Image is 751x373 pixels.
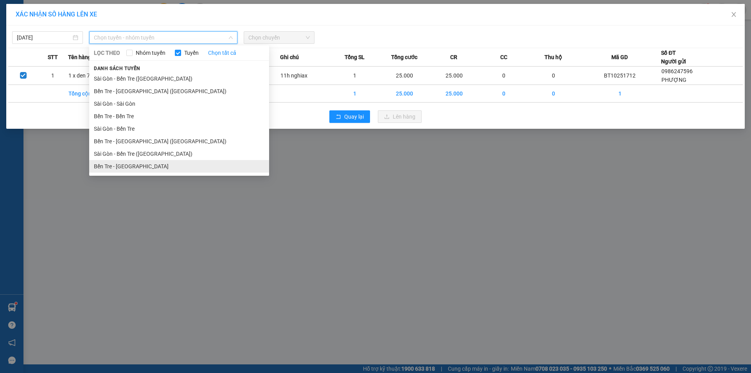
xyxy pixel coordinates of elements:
[6,49,61,66] span: Đã [PERSON_NAME] :
[89,85,269,97] li: Bến Tre - [GEOGRAPHIC_DATA] ([GEOGRAPHIC_DATA])
[38,67,68,85] td: 1
[89,160,269,173] li: Bến Tre - [GEOGRAPHIC_DATA]
[579,67,661,85] td: BT10251712
[329,110,370,123] button: rollbackQuay lại
[336,114,341,120] span: rollback
[89,148,269,160] li: Sài Gòn - Bến Tre ([GEOGRAPHIC_DATA])
[379,85,429,103] td: 25.000
[68,85,118,103] td: Tổng cộng
[450,53,457,61] span: CR
[345,53,365,61] span: Tổng SL
[65,7,84,15] span: Nhận:
[344,112,364,121] span: Quay lại
[661,49,686,66] div: Số ĐT Người gửi
[65,24,128,34] div: THẮNG
[181,49,202,57] span: Tuyến
[479,67,529,85] td: 0
[661,68,693,74] span: 0986247596
[65,7,128,24] div: [PERSON_NAME]
[500,53,507,61] span: CC
[89,97,269,110] li: Sài Gòn - Sài Gòn
[379,67,429,85] td: 25.000
[579,85,661,103] td: 1
[94,32,233,43] span: Chọn tuyến - nhóm tuyến
[7,7,60,16] div: Bến Tre
[429,67,479,85] td: 25.000
[529,67,579,85] td: 0
[280,53,299,61] span: Ghi chú
[723,4,745,26] button: Close
[89,65,145,72] span: Danh sách tuyến
[6,49,61,76] div: 25.000
[7,7,19,16] span: Gửi:
[68,53,91,61] span: Tên hàng
[529,85,579,103] td: 0
[89,135,269,148] li: Bến Tre - [GEOGRAPHIC_DATA] ([GEOGRAPHIC_DATA])
[208,49,236,57] a: Chọn tất cả
[378,110,422,123] button: uploadLên hàng
[391,53,417,61] span: Tổng cước
[94,49,120,57] span: LỌC THEO
[479,85,529,103] td: 0
[68,67,118,85] td: 1 x den 7kg np dda
[17,33,71,42] input: 13/10/2025
[731,11,737,18] span: close
[48,53,58,61] span: STT
[611,53,628,61] span: Mã GD
[248,32,310,43] span: Chọn chuyến
[330,67,379,85] td: 1
[16,11,97,18] span: XÁC NHẬN SỐ HÀNG LÊN XE
[133,49,169,57] span: Nhóm tuyến
[330,85,379,103] td: 1
[661,77,686,83] span: PHƯỢNG
[280,67,330,85] td: 11h nghiax
[89,110,269,123] li: Bến Tre - Bến Tre
[89,72,269,85] li: Sài Gòn - Bến Tre ([GEOGRAPHIC_DATA])
[7,16,60,25] div: PHƯỢNG
[89,123,269,135] li: Sài Gòn - Bến Tre
[429,85,479,103] td: 25.000
[228,35,233,40] span: down
[544,53,562,61] span: Thu hộ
